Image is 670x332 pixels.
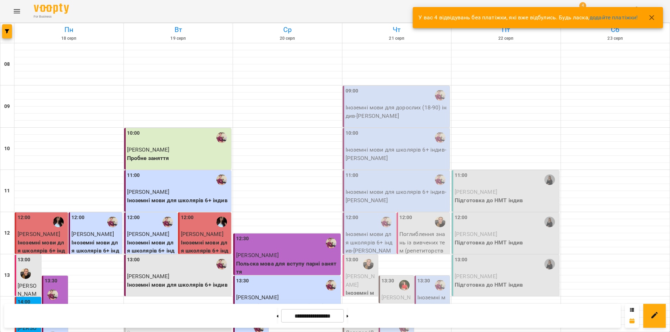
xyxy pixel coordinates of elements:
[455,238,558,247] p: Підготовка до НМТ індив
[125,24,232,35] h6: Вт
[127,172,140,179] label: 11:00
[18,214,31,222] label: 12:00
[216,259,227,269] img: Бойко Дмитро Вікторович
[127,238,176,263] p: Іноземні мови для школярів 6+ індив
[4,103,10,110] h6: 09
[346,172,359,179] label: 11:00
[18,256,31,264] label: 13:00
[71,231,114,237] span: [PERSON_NAME]
[579,2,586,9] span: 4
[20,268,31,279] div: Касянчук Софія Сергіївна
[236,252,279,258] span: [PERSON_NAME]
[544,217,555,227] img: Дибко Діана Ігорівна
[181,214,194,222] label: 12:00
[435,132,445,143] img: Бойко Дмитро Вікторович
[455,172,468,179] label: 11:00
[4,187,10,195] h6: 11
[53,217,64,227] img: Василевська Анастасія Михайлівна
[435,174,445,185] img: Бойко Дмитро Вікторович
[399,230,448,272] p: Поглиблення знань із вивчених тем (репетиторство) індив - [PERSON_NAME]
[346,87,359,95] label: 09:00
[18,231,60,237] span: [PERSON_NAME]
[435,217,445,227] img: Касянчук Софія Сергіївна
[343,24,450,35] h6: Чт
[15,35,122,42] h6: 18 серп
[399,280,410,290] img: Литвинюк Аліна Віталіївна
[455,231,497,237] span: [PERSON_NAME]
[18,238,67,263] p: Іноземні мови для школярів 6+ індив
[326,238,336,248] img: Бойко Дмитро Вікторович
[343,35,450,42] h6: 21 серп
[4,145,10,153] h6: 10
[18,298,31,306] label: 14:00
[71,238,120,263] p: Іноземні мови для школярів 6+ індив
[363,259,374,269] img: Касянчук Софія Сергіївна
[455,196,558,205] p: Підготовка до НМТ індив
[381,217,392,227] img: Бойко Дмитро Вікторович
[346,273,375,288] span: [PERSON_NAME]
[34,14,69,19] span: For Business
[346,146,449,162] p: Іноземні мови для школярів 6+ індив - [PERSON_NAME]
[234,35,341,42] h6: 20 серп
[127,129,140,137] label: 10:00
[236,235,249,243] label: 12:30
[45,277,58,285] label: 13:30
[346,289,377,322] p: Іноземні мови для школярів 6+ індив
[127,146,170,153] span: [PERSON_NAME]
[455,281,558,289] p: Підготовка до НМТ індив
[181,238,230,263] p: Іноземні мови для школярів 6+ індив
[346,256,359,264] label: 13:00
[127,231,170,237] span: [PERSON_NAME]
[544,174,555,185] img: Дибко Діана Ігорівна
[163,217,173,227] img: Бойко Дмитро Вікторович
[453,35,560,42] h6: 22 серп
[216,217,227,227] img: Василевська Анастасія Михайлівна
[417,277,430,285] label: 13:30
[562,35,669,42] h6: 23 серп
[455,214,468,222] label: 12:00
[381,277,394,285] label: 13:30
[127,196,230,205] p: Іноземні мови для школярів 6+ індив
[15,24,122,35] h6: Пн
[435,90,445,101] img: Бойко Дмитро Вікторович
[4,229,10,237] h6: 12
[544,259,555,269] img: Дибко Діана Ігорівна
[589,14,638,21] a: додайте платіжки!
[71,214,84,222] label: 12:00
[381,294,411,309] span: [PERSON_NAME]
[4,60,10,68] h6: 08
[127,154,230,162] p: Пробне заняття
[216,132,227,143] img: Бойко Дмитро Вікторович
[435,280,445,290] img: Бойко Дмитро Вікторович
[346,129,359,137] label: 10:00
[181,231,223,237] span: [PERSON_NAME]
[234,24,341,35] h6: Ср
[346,103,449,120] p: Іноземні мови для дорослих (18-90) індив - [PERSON_NAME]
[346,188,449,204] p: Іноземні мови для школярів 6+ індив - [PERSON_NAME]
[127,281,230,289] p: Іноземні мови для школярів 6+ індив
[236,277,249,285] label: 13:30
[455,256,468,264] label: 13:00
[48,289,58,300] img: Бойко Дмитро Вікторович
[236,294,279,301] span: [PERSON_NAME]
[216,174,227,185] div: Бойко Дмитро Вікторович
[418,13,638,22] p: У вас 4 відвідувань без платіжки, які вже відбулись. Будь ласка,
[236,260,339,276] p: Польска мова для вступу парні заняття
[107,217,118,227] img: Бойко Дмитро Вікторович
